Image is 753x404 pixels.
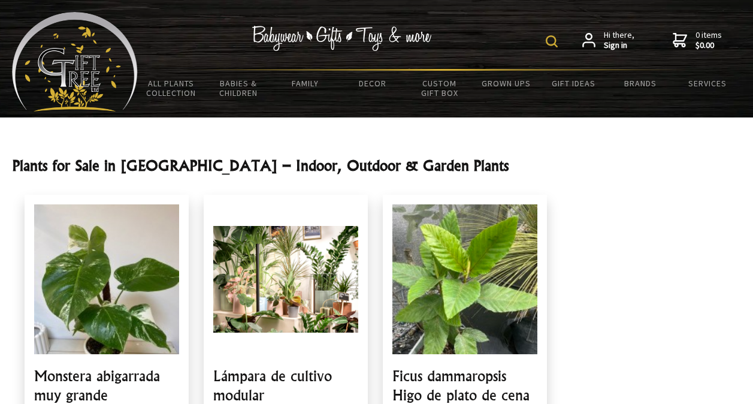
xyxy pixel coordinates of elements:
[695,40,722,51] strong: $0.00
[13,156,509,174] strong: Plants for Sale in [GEOGRAPHIC_DATA] – Indoor, Outdoor & Garden Plants
[138,71,205,105] a: All Plants Collection
[673,30,722,51] a: 0 items$0.00
[540,71,607,96] a: Gift Ideas
[12,12,138,111] img: Babyware - Gifts - Toys and more...
[205,71,272,105] a: Babies & Children
[339,71,406,96] a: Decor
[604,30,634,51] span: Hi there,
[674,71,741,96] a: Services
[695,29,722,51] span: 0 items
[607,71,674,96] a: Brands
[473,71,540,96] a: Grown Ups
[272,71,339,96] a: Family
[582,30,634,51] a: Hi there,Sign in
[252,26,432,51] img: Babywear - Gifts - Toys & more
[406,71,473,105] a: Custom Gift Box
[546,35,558,47] img: product search
[604,40,634,51] strong: Sign in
